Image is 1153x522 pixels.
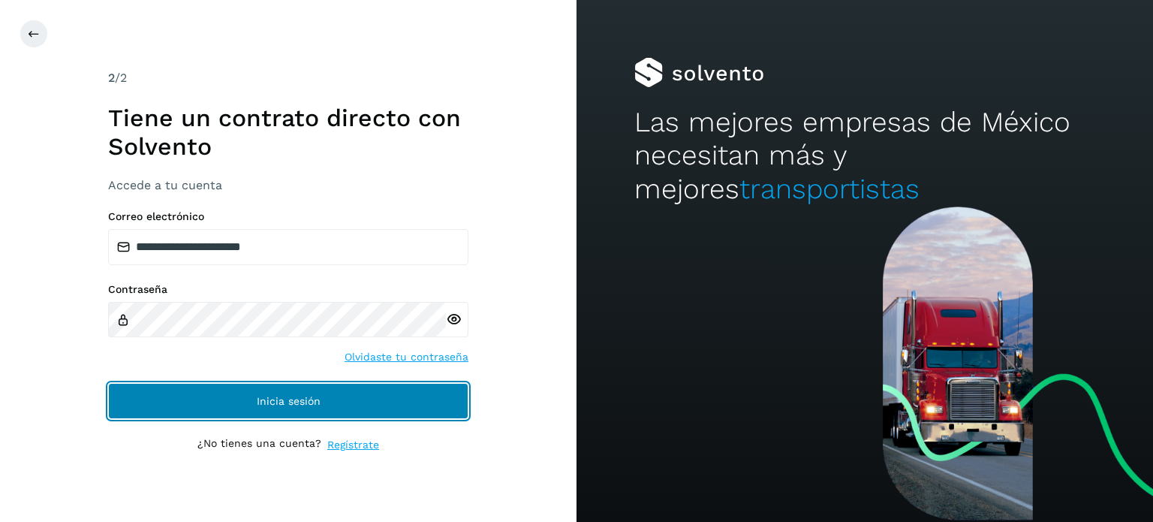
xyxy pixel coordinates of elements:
h1: Tiene un contrato directo con Solvento [108,104,468,161]
a: Olvidaste tu contraseña [345,349,468,365]
h2: Las mejores empresas de México necesitan más y mejores [634,106,1095,206]
div: /2 [108,69,468,87]
button: Inicia sesión [108,383,468,419]
span: transportistas [739,173,920,205]
a: Regístrate [327,437,379,453]
span: Inicia sesión [257,396,321,406]
p: ¿No tienes una cuenta? [197,437,321,453]
label: Contraseña [108,283,468,296]
span: 2 [108,71,115,85]
label: Correo electrónico [108,210,468,223]
h3: Accede a tu cuenta [108,178,468,192]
